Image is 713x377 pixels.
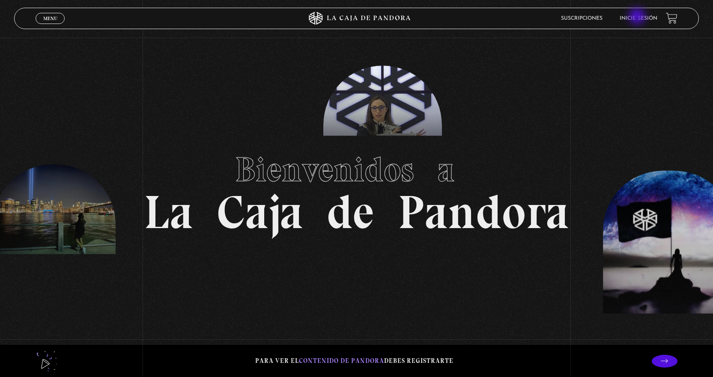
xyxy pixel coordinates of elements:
a: Inicie sesión [620,16,657,21]
p: Para ver el debes registrarte [255,355,453,367]
a: View your shopping cart [666,12,677,24]
span: contenido de Pandora [299,357,384,365]
h1: La Caja de Pandora [144,142,569,236]
span: Bienvenidos a [235,149,478,190]
span: Cerrar [40,23,60,29]
a: Suscripciones [561,16,603,21]
span: Menu [43,16,57,21]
